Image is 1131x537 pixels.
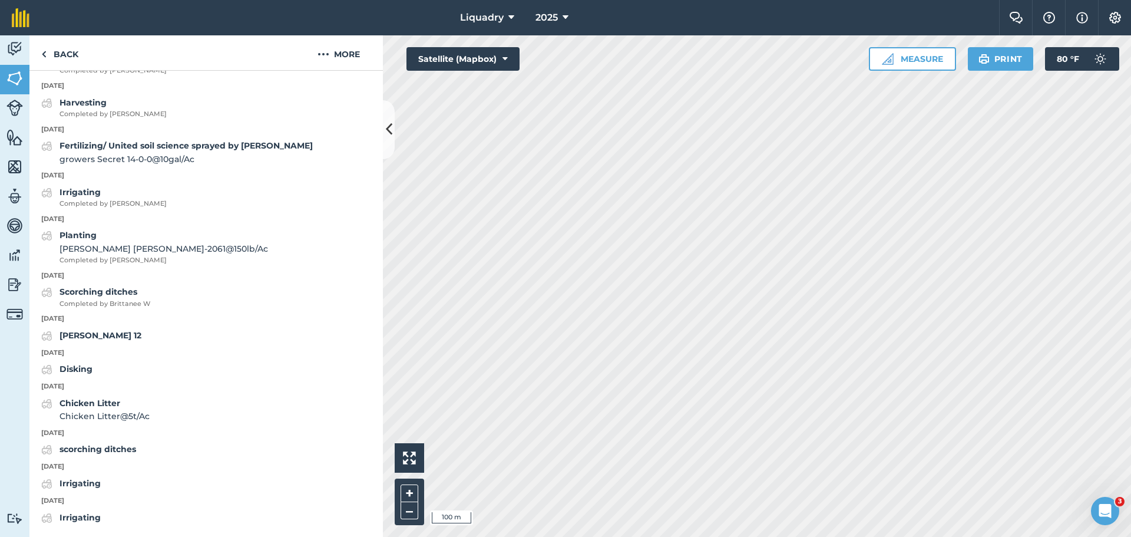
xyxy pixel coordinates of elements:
a: [PERSON_NAME] 12 [41,329,141,343]
span: 80 ° F [1057,47,1079,71]
button: + [401,485,418,502]
a: Irrigating [41,511,101,525]
img: svg+xml;base64,PD94bWwgdmVyc2lvbj0iMS4wIiBlbmNvZGluZz0idXRmLTgiPz4KPCEtLSBHZW5lcmF0b3I6IEFkb2JlIE... [6,246,23,264]
img: svg+xml;base64,PD94bWwgdmVyc2lvbj0iMS4wIiBlbmNvZGluZz0idXRmLTgiPz4KPCEtLSBHZW5lcmF0b3I6IEFkb2JlIE... [6,513,23,524]
img: A question mark icon [1042,12,1056,24]
img: svg+xml;base64,PD94bWwgdmVyc2lvbj0iMS4wIiBlbmNvZGluZz0idXRmLTgiPz4KPCEtLSBHZW5lcmF0b3I6IEFkb2JlIE... [6,306,23,322]
img: Four arrows, one pointing top left, one top right, one bottom right and the last bottom left [403,452,416,464]
span: 2025 [535,11,558,25]
strong: Scorching ditches [59,286,137,297]
img: svg+xml;base64,PD94bWwgdmVyc2lvbj0iMS4wIiBlbmNvZGluZz0idXRmLTgiPz4KPCEtLSBHZW5lcmF0b3I6IEFkb2JlIE... [41,511,52,525]
img: svg+xml;base64,PHN2ZyB4bWxucz0iaHR0cDovL3d3dy53My5vcmcvMjAwMC9zdmciIHdpZHRoPSIxNyIgaGVpZ2h0PSIxNy... [1076,11,1088,25]
strong: Disking [59,364,92,374]
span: Completed by Brittanee W [59,299,150,309]
button: Satellite (Mapbox) [406,47,520,71]
img: svg+xml;base64,PD94bWwgdmVyc2lvbj0iMS4wIiBlbmNvZGluZz0idXRmLTgiPz4KPCEtLSBHZW5lcmF0b3I6IEFkb2JlIE... [6,100,23,116]
img: svg+xml;base64,PD94bWwgdmVyc2lvbj0iMS4wIiBlbmNvZGluZz0idXRmLTgiPz4KPCEtLSBHZW5lcmF0b3I6IEFkb2JlIE... [41,186,52,200]
img: svg+xml;base64,PD94bWwgdmVyc2lvbj0iMS4wIiBlbmNvZGluZz0idXRmLTgiPz4KPCEtLSBHZW5lcmF0b3I6IEFkb2JlIE... [41,477,52,491]
img: svg+xml;base64,PHN2ZyB4bWxucz0iaHR0cDovL3d3dy53My5vcmcvMjAwMC9zdmciIHdpZHRoPSI1NiIgaGVpZ2h0PSI2MC... [6,129,23,146]
strong: [PERSON_NAME] 12 [59,330,141,341]
strong: Irrigating [59,512,101,523]
a: Planting[PERSON_NAME] [PERSON_NAME]-2061@150lb/AcCompleted by [PERSON_NAME] [41,229,268,265]
a: Irrigating [41,477,101,491]
img: Ruler icon [882,53,894,65]
img: svg+xml;base64,PD94bWwgdmVyc2lvbj0iMS4wIiBlbmNvZGluZz0idXRmLTgiPz4KPCEtLSBHZW5lcmF0b3I6IEFkb2JlIE... [1089,47,1112,71]
img: svg+xml;base64,PD94bWwgdmVyc2lvbj0iMS4wIiBlbmNvZGluZz0idXRmLTgiPz4KPCEtLSBHZW5lcmF0b3I6IEFkb2JlIE... [41,96,52,110]
a: Scorching ditchesCompleted by Brittanee W [41,285,150,309]
img: svg+xml;base64,PD94bWwgdmVyc2lvbj0iMS4wIiBlbmNvZGluZz0idXRmLTgiPz4KPCEtLSBHZW5lcmF0b3I6IEFkb2JlIE... [41,139,52,153]
img: svg+xml;base64,PD94bWwgdmVyc2lvbj0iMS4wIiBlbmNvZGluZz0idXRmLTgiPz4KPCEtLSBHZW5lcmF0b3I6IEFkb2JlIE... [41,363,52,377]
img: svg+xml;base64,PD94bWwgdmVyc2lvbj0iMS4wIiBlbmNvZGluZz0idXRmLTgiPz4KPCEtLSBHZW5lcmF0b3I6IEFkb2JlIE... [41,329,52,343]
a: IrrigatingCompleted by [PERSON_NAME] [41,186,167,209]
img: A cog icon [1108,12,1122,24]
span: Completed by [PERSON_NAME] [59,65,167,76]
img: fieldmargin Logo [12,8,29,27]
span: Completed by [PERSON_NAME] [59,199,167,209]
p: [DATE] [29,124,383,135]
button: 80 °F [1045,47,1119,71]
span: Chicken Litter @ 5 t / Ac [59,410,150,423]
a: Fertilizing/ United soil science sprayed by [PERSON_NAME]growers Secret 14-0-0@10gal/Ac [41,139,313,166]
img: svg+xml;base64,PHN2ZyB4bWxucz0iaHR0cDovL3d3dy53My5vcmcvMjAwMC9zdmciIHdpZHRoPSI5IiBoZWlnaHQ9IjI0Ii... [41,47,47,61]
img: svg+xml;base64,PD94bWwgdmVyc2lvbj0iMS4wIiBlbmNvZGluZz0idXRmLTgiPz4KPCEtLSBHZW5lcmF0b3I6IEFkb2JlIE... [41,443,52,457]
img: svg+xml;base64,PHN2ZyB4bWxucz0iaHR0cDovL3d3dy53My5vcmcvMjAwMC9zdmciIHdpZHRoPSIyMCIgaGVpZ2h0PSIyNC... [318,47,329,61]
img: svg+xml;base64,PD94bWwgdmVyc2lvbj0iMS4wIiBlbmNvZGluZz0idXRmLTgiPz4KPCEtLSBHZW5lcmF0b3I6IEFkb2JlIE... [6,187,23,205]
strong: Harvesting [59,97,107,108]
iframe: Intercom live chat [1091,497,1119,525]
img: svg+xml;base64,PHN2ZyB4bWxucz0iaHR0cDovL3d3dy53My5vcmcvMjAwMC9zdmciIHdpZHRoPSIxOSIgaGVpZ2h0PSIyNC... [978,52,990,66]
img: svg+xml;base64,PHN2ZyB4bWxucz0iaHR0cDovL3d3dy53My5vcmcvMjAwMC9zdmciIHdpZHRoPSI1NiIgaGVpZ2h0PSI2MC... [6,70,23,87]
p: [DATE] [29,496,383,506]
button: Measure [869,47,956,71]
img: svg+xml;base64,PD94bWwgdmVyc2lvbj0iMS4wIiBlbmNvZGluZz0idXRmLTgiPz4KPCEtLSBHZW5lcmF0b3I6IEFkb2JlIE... [41,397,52,411]
img: svg+xml;base64,PD94bWwgdmVyc2lvbj0iMS4wIiBlbmNvZGluZz0idXRmLTgiPz4KPCEtLSBHZW5lcmF0b3I6IEFkb2JlIE... [6,276,23,294]
p: [DATE] [29,314,383,324]
p: [DATE] [29,214,383,225]
a: HarvestingCompleted by [PERSON_NAME] [41,96,167,120]
p: [DATE] [29,170,383,181]
img: svg+xml;base64,PD94bWwgdmVyc2lvbj0iMS4wIiBlbmNvZGluZz0idXRmLTgiPz4KPCEtLSBHZW5lcmF0b3I6IEFkb2JlIE... [41,285,52,299]
strong: Irrigating [59,187,101,197]
img: svg+xml;base64,PD94bWwgdmVyc2lvbj0iMS4wIiBlbmNvZGluZz0idXRmLTgiPz4KPCEtLSBHZW5lcmF0b3I6IEFkb2JlIE... [6,217,23,235]
p: [DATE] [29,271,383,281]
strong: scorching ditches [59,444,136,454]
span: 3 [1115,497,1125,506]
a: Disking [41,363,92,377]
a: Back [29,35,90,70]
button: – [401,502,418,519]
img: Two speech bubbles overlapping with the left bubble in the forefront [1009,12,1023,24]
strong: Irrigating [59,478,101,489]
strong: Chicken Litter [59,398,120,408]
button: Print [968,47,1034,71]
strong: Planting [59,230,97,241]
a: Chicken LitterChicken Litter@5t/Ac [41,397,150,423]
p: [DATE] [29,81,383,91]
span: [PERSON_NAME] [PERSON_NAME]-2061 @ 150 lb / Ac [59,242,268,255]
span: Liquadry [460,11,504,25]
span: Completed by [PERSON_NAME] [59,255,268,266]
a: scorching ditches [41,443,136,457]
span: Completed by [PERSON_NAME] [59,109,167,120]
p: [DATE] [29,428,383,439]
p: [DATE] [29,462,383,472]
img: svg+xml;base64,PD94bWwgdmVyc2lvbj0iMS4wIiBlbmNvZGluZz0idXRmLTgiPz4KPCEtLSBHZW5lcmF0b3I6IEFkb2JlIE... [6,40,23,58]
p: [DATE] [29,348,383,358]
span: growers Secret 14-0-0 @ 10 gal / Ac [59,153,313,166]
p: [DATE] [29,381,383,392]
img: svg+xml;base64,PD94bWwgdmVyc2lvbj0iMS4wIiBlbmNvZGluZz0idXRmLTgiPz4KPCEtLSBHZW5lcmF0b3I6IEFkb2JlIE... [41,229,52,243]
img: svg+xml;base64,PHN2ZyB4bWxucz0iaHR0cDovL3d3dy53My5vcmcvMjAwMC9zdmciIHdpZHRoPSI1NiIgaGVpZ2h0PSI2MC... [6,158,23,176]
strong: Fertilizing/ United soil science sprayed by [PERSON_NAME] [59,140,313,151]
button: More [295,35,383,70]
